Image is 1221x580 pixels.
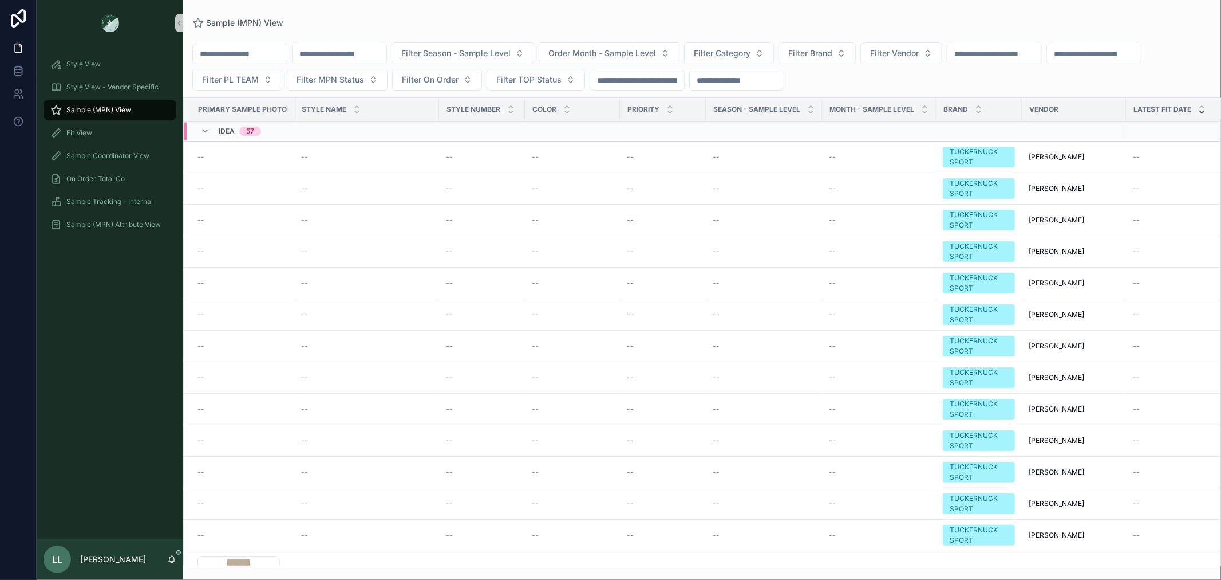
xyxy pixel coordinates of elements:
[301,310,432,319] a: --
[446,184,518,193] a: --
[713,373,815,382] a: --
[1029,405,1084,414] span: [PERSON_NAME]
[627,436,634,445] span: --
[532,342,613,351] a: --
[1029,531,1084,540] span: [PERSON_NAME]
[950,462,1008,483] div: TUCKERNUCK SPORT
[1029,499,1084,508] span: [PERSON_NAME]
[197,215,204,225] span: --
[66,197,153,206] span: Sample Tracking - Internal
[548,48,656,59] span: Order Month - Sample Level
[627,468,699,477] a: --
[539,42,679,64] button: Select Button
[532,468,539,477] span: --
[301,468,308,477] span: --
[950,493,1008,514] div: TUCKERNUCK SPORT
[197,499,204,508] span: --
[713,436,815,445] a: --
[197,531,287,540] a: --
[446,342,518,351] a: --
[713,531,815,540] a: --
[829,215,836,225] span: --
[197,499,287,508] a: --
[627,215,634,225] span: --
[532,373,613,382] a: --
[950,336,1008,356] div: TUCKERNUCK SPORT
[627,373,699,382] a: --
[943,304,1015,325] a: TUCKERNUCK SPORT
[713,279,815,288] a: --
[446,531,453,540] span: --
[44,54,176,75] a: Style View
[829,342,836,351] span: --
[66,220,161,229] span: Sample (MPN) Attribute View
[713,310,720,319] span: --
[713,499,720,508] span: --
[301,247,432,256] a: --
[627,373,634,382] span: --
[713,405,815,414] a: --
[301,499,308,508] span: --
[713,215,815,225] a: --
[301,215,432,225] a: --
[532,247,613,256] a: --
[713,184,720,193] span: --
[1133,215,1140,225] span: --
[446,247,453,256] span: --
[532,499,613,508] a: --
[301,247,308,256] span: --
[627,310,634,319] span: --
[446,152,453,162] span: --
[829,310,929,319] a: --
[1029,247,1119,256] a: [PERSON_NAME]
[446,405,453,414] span: --
[1029,405,1119,414] a: [PERSON_NAME]
[1029,152,1084,162] span: [PERSON_NAME]
[446,152,518,162] a: --
[1029,310,1119,319] a: [PERSON_NAME]
[1029,468,1084,477] span: [PERSON_NAME]
[950,430,1008,451] div: TUCKERNUCK SPORT
[829,468,836,477] span: --
[446,215,518,225] a: --
[713,342,815,351] a: --
[446,499,453,508] span: --
[532,310,613,319] a: --
[713,152,815,162] a: --
[287,69,388,91] button: Select Button
[713,373,720,382] span: --
[197,405,204,414] span: --
[532,310,539,319] span: --
[627,152,634,162] span: --
[1029,436,1084,445] span: [PERSON_NAME]
[197,152,204,162] span: --
[446,373,453,382] span: --
[446,184,453,193] span: --
[829,279,836,288] span: --
[532,405,613,414] a: --
[943,178,1015,199] a: TUCKERNUCK SPORT
[713,279,720,288] span: --
[532,152,613,162] a: --
[950,367,1008,388] div: TUCKERNUCK SPORT
[829,247,929,256] a: --
[829,531,836,540] span: --
[829,247,836,256] span: --
[779,42,856,64] button: Select Button
[44,100,176,120] a: Sample (MPN) View
[713,215,720,225] span: --
[943,525,1015,546] a: TUCKERNUCK SPORT
[446,531,518,540] a: --
[1133,499,1140,508] span: --
[44,168,176,189] a: On Order Total Co
[627,247,634,256] span: --
[66,174,125,183] span: On Order Total Co
[297,74,364,85] span: Filter MPN Status
[206,17,283,29] span: Sample (MPN) View
[829,499,929,508] a: --
[44,77,176,97] a: Style View - Vendor Specific
[829,310,836,319] span: --
[1029,531,1119,540] a: [PERSON_NAME]
[950,399,1008,420] div: TUCKERNUCK SPORT
[197,342,287,351] a: --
